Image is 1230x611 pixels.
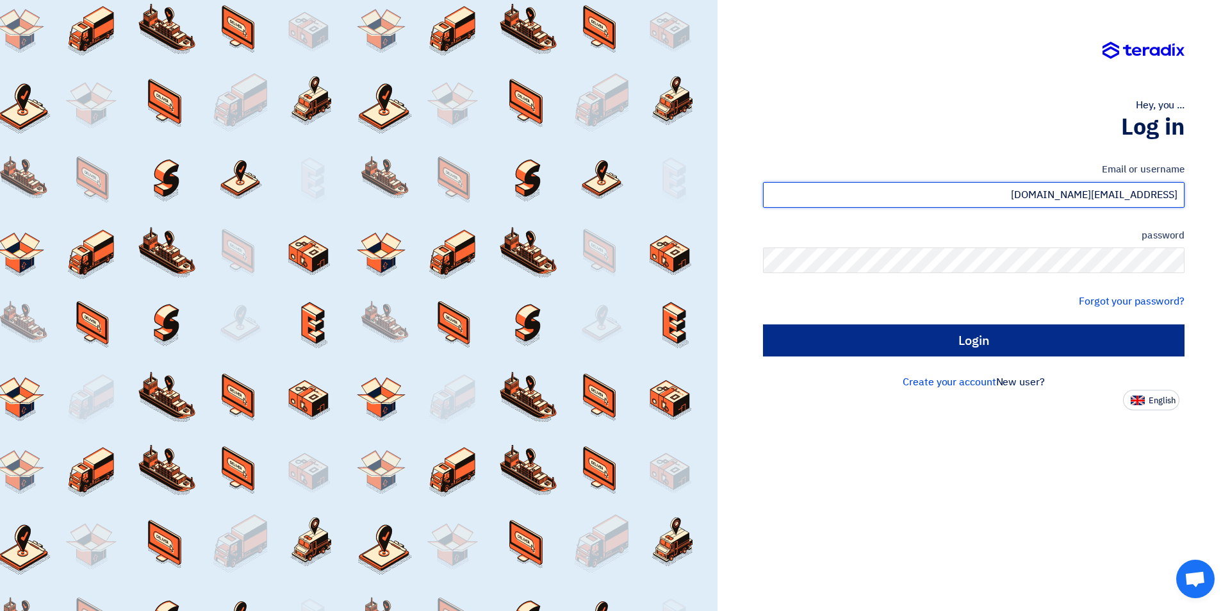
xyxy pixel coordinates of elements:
input: Enter your work email or username... [763,182,1185,208]
img: en-US.png [1131,396,1145,405]
font: password [1142,228,1185,242]
button: English [1123,390,1179,410]
a: Create your account [903,374,996,390]
font: Email or username [1102,162,1185,176]
img: Teradix logo [1103,42,1185,60]
font: Hey, you ... [1136,97,1185,113]
a: Forgot your password? [1079,294,1185,309]
font: English [1149,394,1176,406]
font: Log in [1121,110,1185,144]
div: Open chat [1176,560,1215,598]
font: New user? [996,374,1045,390]
input: Login [763,324,1185,356]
